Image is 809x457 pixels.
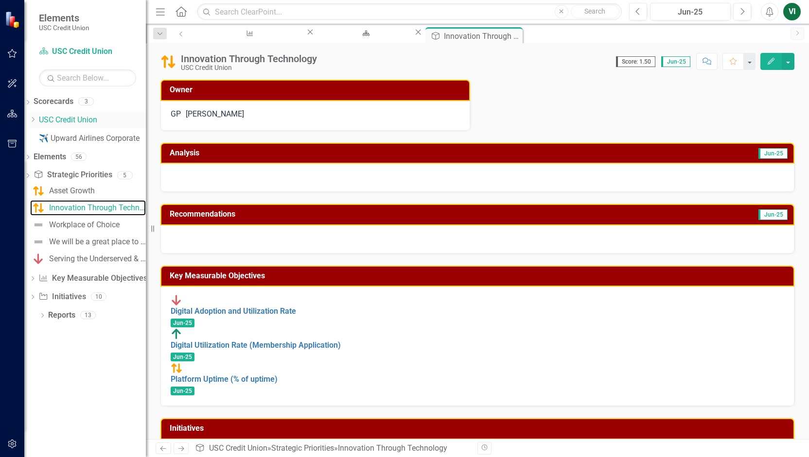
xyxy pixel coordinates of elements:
[171,294,182,306] img: Below Plan
[38,273,147,284] a: Key Measurable Objectives
[30,183,95,199] a: Asset Growth
[181,64,317,71] div: USC Credit Union
[195,443,470,454] div: » »
[39,133,146,144] a: ✈️ Upward Airlines Corporate
[34,96,73,107] a: Scorecards
[171,387,194,395] span: Jun-25
[315,27,413,39] a: Strategic Plan [DATE] - [DATE]
[170,149,476,157] h3: Analysis
[91,293,106,301] div: 10
[197,3,622,20] input: Search ClearPoint...
[171,362,182,374] img: Caution
[616,56,655,67] span: Score: 1.50
[209,443,267,453] a: USC Credit Union
[171,319,194,327] span: Jun-25
[117,171,133,179] div: 5
[5,11,22,28] img: ClearPoint Strategy
[186,109,244,120] div: [PERSON_NAME]
[661,56,690,67] span: Jun-25
[338,443,447,453] div: Innovation Through Technology
[49,254,146,263] div: Serving the Underserved & Uplifting Communities
[30,234,146,250] a: We will be a great place to work by creating a culture of transparency, engagement, clarity, and ...
[34,152,66,163] a: Elements
[170,210,594,219] h3: Recommendations
[324,36,404,49] div: Strategic Plan [DATE] - [DATE]
[653,6,727,18] div: Jun-25
[758,148,788,159] span: Jun-25
[39,12,89,24] span: Elements
[49,203,146,212] div: Innovation Through Technology
[191,27,305,39] a: Lending Growth -- Consumer Loans
[39,46,136,57] a: USC Credit Union
[171,328,182,340] img: Above Target
[200,36,297,49] div: Lending Growth -- Consumer Loans
[33,185,44,197] img: Caution
[160,54,176,69] img: Caution
[171,306,296,316] a: Digital Adoption and Utilization Rate
[33,202,44,214] img: Caution
[444,30,520,42] div: Innovation Through Technology
[584,7,605,15] span: Search
[33,236,44,248] img: Not Defined
[170,271,789,280] h3: Key Measurable Objectives
[170,85,464,94] h3: Owner
[39,69,136,86] input: Search Below...
[38,291,86,303] a: Initiatives
[170,424,789,433] h3: Initiatives
[30,251,146,267] a: Serving the Underserved & Uplifting Communities
[49,186,95,195] div: Asset Growth
[71,152,87,161] div: 56
[171,374,278,384] a: Platform Uptime (% of uptime)
[650,3,731,20] button: Jun-25
[271,443,334,453] a: Strategic Priorities
[33,253,44,265] img: Below Plan
[30,217,120,233] a: Workplace of Choice
[39,115,146,126] a: USC Credit Union
[758,209,788,220] span: Jun-25
[171,340,341,350] a: Digital Utilization Rate (Membership Application)
[39,24,89,32] small: USC Credit Union
[34,169,112,181] a: Strategic Priorities
[78,98,94,106] div: 3
[571,5,619,18] button: Search
[80,311,96,320] div: 13
[30,200,146,216] a: Innovation Through Technology
[181,53,317,64] div: Innovation Through Technology
[33,219,44,231] img: Not Defined
[783,3,801,20] button: VI
[171,109,181,120] div: GP
[48,310,75,321] a: Reports
[49,220,120,229] div: Workplace of Choice
[49,237,146,246] div: We will be a great place to work by creating a culture of transparency, engagement, clarity, and ...
[171,353,194,361] span: Jun-25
